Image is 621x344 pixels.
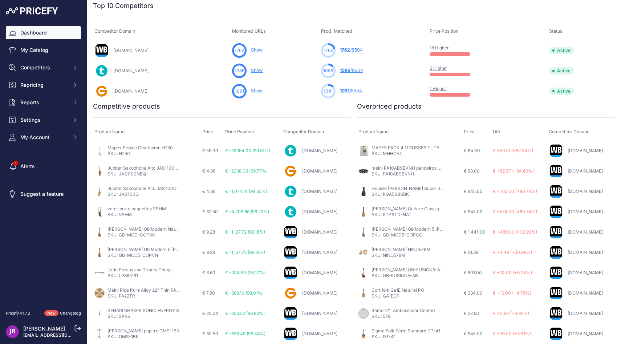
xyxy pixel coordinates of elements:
span: € 3.60 [202,270,215,275]
a: [DOMAIN_NAME] [568,311,603,316]
span: € -623.52 (96.86%) [225,311,265,316]
a: [DOMAIN_NAME] [302,311,337,316]
a: KENARI SHAKER SONIC ENERGY S [107,308,179,313]
span: New [44,310,58,316]
a: Housse [PERSON_NAME] Super Jumbo Noir [372,186,462,191]
span: € 1,441.00 [464,229,485,235]
a: MAPEX PACK 4 MOUSSES TILTER [GEOGRAPHIC_DATA] [372,145,488,150]
span: € +74.00 (+9.24%) [493,270,532,275]
span: € -204.50 (98.27%) [225,270,266,275]
button: Settings [6,113,81,126]
span: € 334.00 [464,290,483,296]
a: [DOMAIN_NAME] [568,290,603,296]
a: [PERSON_NAME] NINO579M [372,247,430,252]
span: € -1,127.72 (99.18%) [225,229,265,235]
p: SKU: JAS1100NBQ [107,171,180,177]
h2: Overpriced products [357,101,422,112]
a: [DOMAIN_NAME] [302,229,337,235]
a: [DOMAIN_NAME] [568,209,603,214]
span: € +574.00 (+60.74%) [493,209,537,214]
a: 1 Higher [430,86,446,91]
div: Pricefy v1.7.2 [6,310,30,316]
a: [DOMAIN_NAME] [302,168,337,174]
a: Cort folk Ga1E Naturel PO [372,287,424,293]
p: SKU: 579 [372,313,435,319]
span: Monitored URLs [232,28,266,34]
span: € 945.00 [464,331,483,336]
a: Sigma Folk Série Standard DT-41 [372,328,440,333]
span: 1762 [235,47,244,54]
a: Mapex Pedale Charleston H250 [107,145,173,150]
p: SKU: OMS-1BK [107,334,179,340]
span: Price [202,129,213,134]
a: Meinl Ride Pure Alloy 22" Thin PA22TR [107,287,187,293]
span: Settings [20,116,68,124]
a: 1762/8504 [340,47,363,53]
a: [PERSON_NAME] GB-FUSION5-AB 5 [PERSON_NAME] Antique Burst [372,267,512,272]
span: € +763.00 (+80.74%) [493,189,537,194]
p: SKU: GB-MOD5-COPCG [372,232,444,238]
a: [DOMAIN_NAME] [113,68,149,73]
span: € 55.00 [202,148,218,153]
a: Latin Percussion Tirants Conga Music Collection LPMC LPM902 Chromé [107,267,257,272]
span: Reports [20,99,68,106]
span: 1762 [340,47,350,53]
span: Repricing [20,81,68,89]
span: € +0.90 (+3.93%) [493,311,529,316]
span: € +82.97 (+84.66%) [493,168,534,174]
button: Reports [6,96,81,109]
span: € 9.28 [202,229,215,235]
p: SKU: DT-41 [372,334,440,340]
span: Competitors [20,64,68,71]
span: € 945.00 [464,209,483,214]
a: Remo 12'' Ambassador Coated [372,308,435,313]
a: [PERSON_NAME] Gb Modern 5 [PERSON_NAME] Charcoal Grey [372,226,502,232]
span: Product Name [358,129,389,134]
a: [PERSON_NAME] Guitare Classique Tourplayer Std Ny Nat [372,206,491,211]
a: Jupiter Saxophone Alto JAS700Q [107,186,176,191]
p: SKU: PA22TR [107,293,180,299]
span: Active [549,47,574,54]
a: Suggest a feature [6,187,81,201]
p: SKU: RTPSTD-NAT [372,212,444,218]
a: [PERSON_NAME] [23,325,65,332]
a: [DOMAIN_NAME] [568,168,603,174]
a: [DOMAIN_NAME] [302,250,337,255]
button: Competitors [6,61,81,74]
a: [DOMAIN_NAME] [302,189,337,194]
span: 1086 [340,68,350,73]
span: € 21.39 [464,250,478,255]
p: SKU: NINO579M [372,252,430,258]
a: Alerts [6,160,81,173]
span: € 32.50 [202,209,218,214]
a: 1091/8504 [340,88,362,93]
a: Jupiter Saxophone Alto JAS1100NBQ [107,165,184,171]
span: Price [464,129,475,134]
span: My Account [20,134,68,141]
p: SKU: PA10ABSBKNH [372,171,444,177]
span: 1086 [323,68,333,74]
span: € +16.00 (+4.79%) [493,290,531,296]
a: Show [251,68,263,73]
span: € 801.00 [464,270,482,275]
a: [DOMAIN_NAME] [568,270,603,275]
a: 18 Higher [430,45,449,50]
span: Competitor Domain [549,129,589,134]
span: € 4.86 [202,168,215,174]
a: Show [251,88,263,93]
nav: Sidebar [6,26,81,301]
span: Active [549,88,574,95]
p: SKU: RGA5SBSBK [372,191,444,197]
span: € -389.10 (98.01%) [225,290,264,296]
span: € 945.00 [464,189,483,194]
a: My Catalog [6,44,81,57]
a: [DOMAIN_NAME] [568,229,603,235]
a: [DOMAIN_NAME] [568,331,603,336]
span: Product Name [94,129,125,134]
a: [DOMAIN_NAME] [568,189,603,194]
a: [DOMAIN_NAME] [302,209,337,214]
span: € +59.10 (+92.34%) [493,148,533,153]
a: [DOMAIN_NAME] [302,148,337,153]
span: 1762 [324,47,333,54]
a: Changelog [60,311,81,316]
